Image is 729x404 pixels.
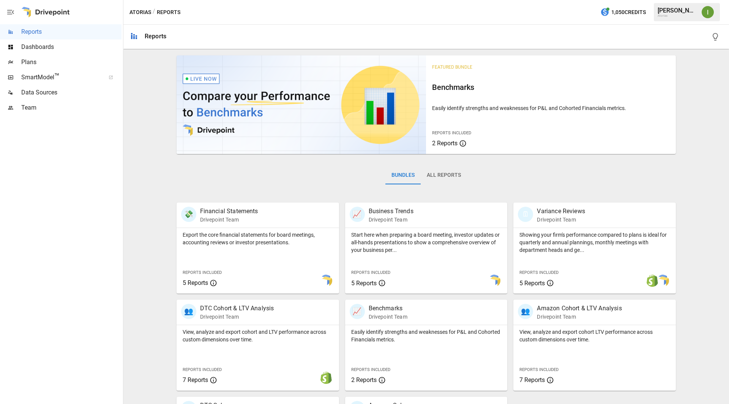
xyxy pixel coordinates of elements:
[385,166,421,184] button: Bundles
[153,8,155,17] div: /
[537,304,622,313] p: Amazon Cohort & LTV Analysis
[183,279,208,286] span: 5 Reports
[432,140,458,147] span: 2 Reports
[597,5,649,19] button: 1,050Credits
[183,376,208,384] span: 7 Reports
[658,7,697,14] div: [PERSON_NAME]
[657,275,669,287] img: smart model
[432,104,670,112] p: Easily identify strengths and weaknesses for P&L and Cohorted Financials metrics.
[351,231,502,254] p: Start here when preparing a board meeting, investor updates or all-hands presentations to show a ...
[54,72,60,81] span: ™
[21,42,121,52] span: Dashboards
[519,376,545,384] span: 7 Reports
[351,280,377,287] span: 5 Reports
[421,166,467,184] button: All Reports
[646,275,658,287] img: shopify
[519,231,670,254] p: Showing your firm's performance compared to plans is ideal for quarterly and annual plannings, mo...
[369,313,407,321] p: Drivepoint Team
[181,207,196,222] div: 💸
[21,73,100,82] span: SmartModel
[351,376,377,384] span: 2 Reports
[145,33,166,40] div: Reports
[537,313,622,321] p: Drivepoint Team
[369,207,413,216] p: Business Trends
[183,328,333,343] p: View, analyze and export cohort and LTV performance across custom dimensions over time.
[350,304,365,319] div: 📈
[200,207,258,216] p: Financial Statements
[519,367,559,372] span: Reports Included
[488,275,500,287] img: smart model
[432,81,670,93] h6: Benchmarks
[200,313,274,321] p: Drivepoint Team
[350,207,365,222] div: 📈
[181,304,196,319] div: 👥
[351,328,502,343] p: Easily identify strengths and weaknesses for P&L and Cohorted Financials metrics.
[177,55,426,154] img: video thumbnail
[200,304,274,313] p: DTC Cohort & LTV Analysis
[21,88,121,97] span: Data Sources
[21,27,121,36] span: Reports
[537,207,585,216] p: Variance Reviews
[519,280,545,287] span: 5 Reports
[519,328,670,343] p: View, analyze and export cohort LTV performance across custom dimensions over time.
[518,207,533,222] div: 🗓
[611,8,646,17] span: 1,050 Credits
[369,216,413,223] p: Drivepoint Team
[697,2,718,23] button: Ivonne Vazquez
[702,6,714,18] img: Ivonne Vazquez
[183,270,222,275] span: Reports Included
[658,14,697,17] div: Atorias
[129,8,151,17] button: Atorias
[21,103,121,112] span: Team
[432,130,471,135] span: Reports Included
[21,58,121,67] span: Plans
[183,367,222,372] span: Reports Included
[537,216,585,223] p: Drivepoint Team
[351,270,390,275] span: Reports Included
[200,216,258,223] p: Drivepoint Team
[320,275,332,287] img: smart model
[518,304,533,319] div: 👥
[432,64,472,70] span: Featured Bundle
[351,367,390,372] span: Reports Included
[369,304,407,313] p: Benchmarks
[519,270,559,275] span: Reports Included
[183,231,333,246] p: Export the core financial statements for board meetings, accounting reviews or investor presentat...
[320,372,332,384] img: shopify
